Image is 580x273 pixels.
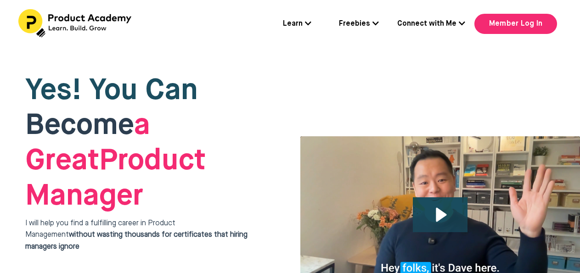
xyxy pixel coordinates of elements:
a: Member Log In [474,14,557,34]
button: Play Video: file-uploads/sites/127338/video/4ffeae-3e1-a2cd-5ad6-eac528a42_Why_I_built_product_ac... [413,197,467,232]
span: Become [25,111,134,140]
a: Learn [283,18,311,30]
a: Freebies [339,18,379,30]
a: Connect with Me [397,18,465,30]
strong: a Great [25,111,150,176]
img: Header Logo [18,9,133,38]
span: Yes! You Can [25,76,198,106]
strong: without wasting thousands for certificates that hiring managers ignore [25,231,248,251]
span: I will help you find a fulfilling career in Product Management [25,220,248,251]
span: Product Manager [25,111,206,211]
